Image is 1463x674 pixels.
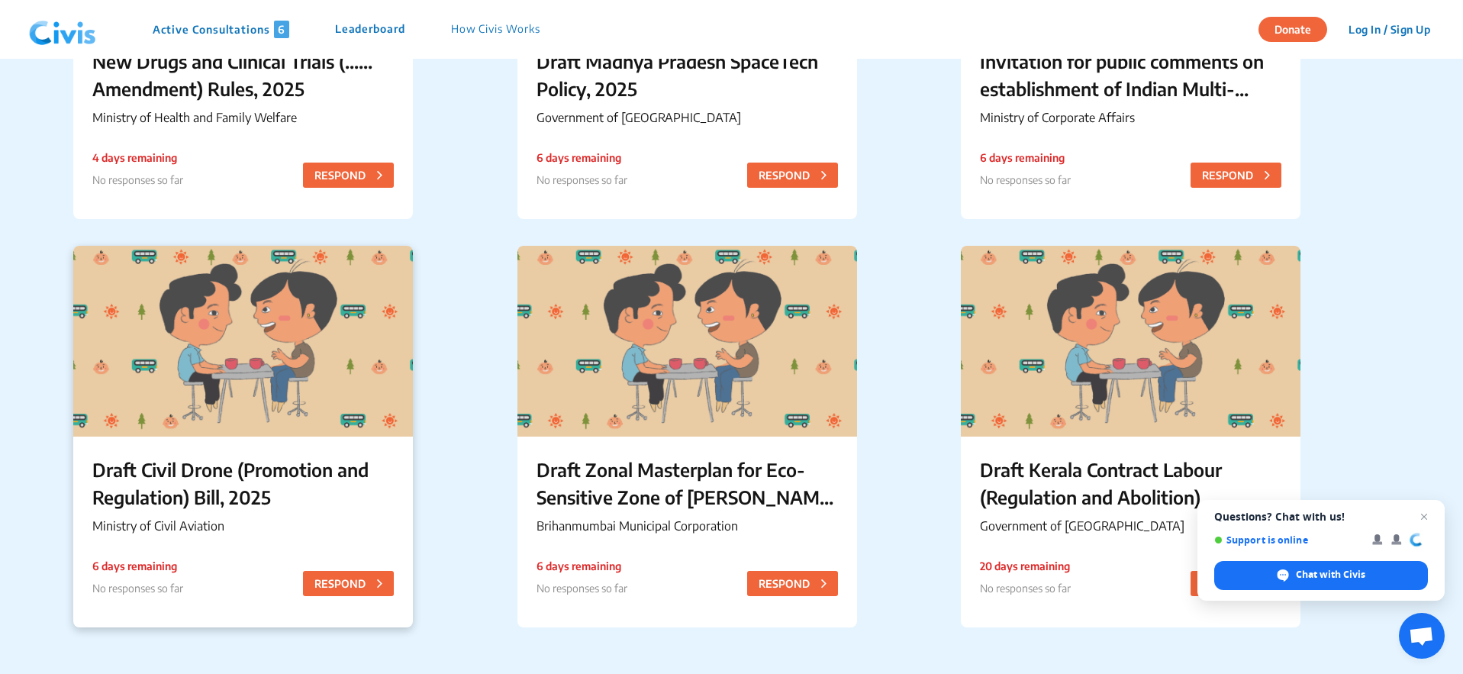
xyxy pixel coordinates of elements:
span: No responses so far [92,582,183,595]
a: Draft Zonal Masterplan for Eco- Sensitive Zone of [PERSON_NAME][GEOGRAPHIC_DATA]Brihanmumbai Muni... [517,246,857,627]
span: Questions? Chat with us! [1214,511,1428,523]
p: Active Consultations [153,21,289,38]
a: Draft Civil Drone (Promotion and Regulation) Bill, 2025Ministry of Civil Aviation6 days remaining... [73,246,413,627]
p: 6 days remaining [537,558,627,574]
button: RESPOND [1191,571,1281,596]
p: 6 days remaining [92,558,183,574]
p: Invitation for public comments on establishment of Indian Multi-Disciplinary Partnership (MDP) firms [980,47,1281,102]
p: Brihanmumbai Municipal Corporation [537,517,838,535]
span: No responses so far [537,173,627,186]
p: Draft Zonal Masterplan for Eco- Sensitive Zone of [PERSON_NAME][GEOGRAPHIC_DATA] [537,456,838,511]
p: How Civis Works [451,21,540,38]
button: RESPOND [303,163,394,188]
p: 20 days remaining [980,558,1071,574]
button: RESPOND [747,571,838,596]
p: New Drugs and Clinical Trials (...... Amendment) Rules, 2025 [92,47,394,102]
button: Donate [1258,17,1327,42]
button: RESPOND [747,163,838,188]
p: Draft Madhya Pradesh SpaceTech Policy, 2025 [537,47,838,102]
p: 4 days remaining [92,150,183,166]
span: No responses so far [980,173,1071,186]
p: Leaderboard [335,21,405,38]
a: Donate [1258,21,1339,36]
div: Chat with Civis [1214,561,1428,590]
p: 6 days remaining [537,150,627,166]
button: RESPOND [303,571,394,596]
span: Close chat [1415,508,1433,526]
span: Chat with Civis [1296,568,1365,582]
button: RESPOND [1191,163,1281,188]
p: Ministry of Health and Family Welfare [92,108,394,127]
p: Ministry of Civil Aviation [92,517,394,535]
span: No responses so far [537,582,627,595]
img: navlogo.png [23,7,102,53]
p: Ministry of Corporate Affairs [980,108,1281,127]
p: Government of [GEOGRAPHIC_DATA] [537,108,838,127]
span: No responses so far [92,173,183,186]
span: Support is online [1214,534,1361,546]
button: Log In / Sign Up [1339,18,1440,41]
p: Draft Civil Drone (Promotion and Regulation) Bill, 2025 [92,456,394,511]
p: 6 days remaining [980,150,1071,166]
a: Draft Kerala Contract Labour (Regulation and Abolition) (Amendment) Rules, 2025Government of [GEO... [961,246,1300,627]
p: Draft Kerala Contract Labour (Regulation and Abolition) (Amendment) Rules, 2025 [980,456,1281,511]
div: Open chat [1399,613,1445,659]
span: 6 [274,21,289,38]
p: Government of [GEOGRAPHIC_DATA] [980,517,1281,535]
span: No responses so far [980,582,1071,595]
